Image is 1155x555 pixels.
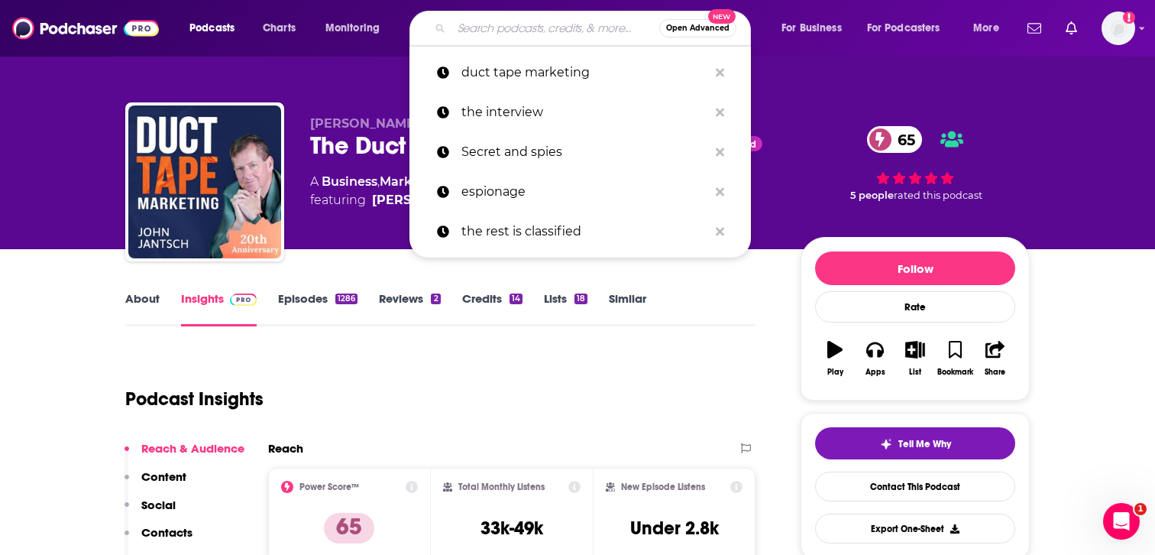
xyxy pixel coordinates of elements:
h1: Podcast Insights [125,388,264,411]
a: the rest is classified [409,212,751,252]
span: rated this podcast [894,190,982,201]
span: Logged in as lkingsley [1102,11,1135,45]
button: open menu [962,16,1018,41]
button: Bookmark [935,331,975,386]
a: Reviews2 [379,291,440,326]
img: Podchaser Pro [230,294,257,306]
div: 1286 [335,294,357,304]
a: Business [322,174,377,189]
a: the interview [409,92,751,132]
button: List [895,331,935,386]
button: Reach & Audience [125,441,244,469]
span: 1 [1134,503,1147,515]
span: , [377,174,380,189]
svg: Add a profile image [1123,11,1135,24]
div: 65 5 peoplerated this podcast [801,116,1030,211]
a: InsightsPodchaser Pro [181,291,257,326]
button: Show profile menu [1102,11,1135,45]
button: open menu [857,16,962,41]
span: 5 people [850,190,894,201]
a: Show notifications dropdown [1021,15,1047,41]
div: Play [827,368,843,377]
p: the interview [461,92,708,132]
a: John Jantsch [372,191,481,209]
div: Rate [815,291,1015,323]
h3: Under 2.8k [630,517,719,540]
p: espionage [461,172,708,212]
img: The Duct Tape Marketing Podcast [128,105,281,258]
div: A podcast [310,173,603,209]
iframe: Intercom live chat [1103,503,1140,540]
h2: Power Score™ [299,482,359,492]
button: Share [975,331,1015,386]
p: Contacts [141,525,192,540]
div: Apps [865,368,885,377]
button: Content [125,469,186,498]
h3: 33k-49k [480,517,543,540]
a: Contact This Podcast [815,472,1015,501]
span: Podcasts [189,18,235,39]
span: Open Advanced [666,24,730,32]
span: For Business [781,18,842,39]
a: Marketing [380,174,445,189]
span: For Podcasters [867,18,940,39]
p: Content [141,469,186,484]
span: Charts [263,18,296,39]
a: Secret and spies [409,132,751,172]
div: List [909,368,921,377]
span: Tell Me Why [898,438,951,450]
button: Export One-Sheet [815,514,1015,544]
button: Open AdvancedNew [659,19,736,37]
div: 14 [510,294,522,304]
img: Podchaser - Follow, Share and Rate Podcasts [12,14,159,43]
span: [PERSON_NAME] [310,116,419,131]
p: Social [141,498,176,512]
p: Secret and spies [461,132,708,172]
a: Episodes1286 [278,291,357,326]
div: Bookmark [937,368,973,377]
button: open menu [771,16,861,41]
div: 18 [574,294,587,304]
span: Monitoring [325,18,380,39]
input: Search podcasts, credits, & more... [451,16,659,41]
button: Contacts [125,525,192,553]
p: the rest is classified [461,212,708,252]
div: Share [985,368,1005,377]
button: Play [815,331,855,386]
a: Similar [609,291,646,326]
h2: Reach [268,441,303,456]
button: tell me why sparkleTell Me Why [815,427,1015,459]
h2: Total Monthly Listens [458,482,545,492]
img: User Profile [1102,11,1135,45]
p: 65 [324,513,374,544]
a: 65 [867,126,923,153]
button: Apps [855,331,895,386]
img: tell me why sparkle [880,438,892,450]
button: Social [125,498,176,526]
h2: New Episode Listens [621,482,705,492]
span: featuring [310,191,603,209]
a: Show notifications dropdown [1060,15,1083,41]
div: 2 [431,294,440,304]
a: espionage [409,172,751,212]
a: Charts [253,16,305,41]
span: More [973,18,999,39]
a: duct tape marketing [409,53,751,92]
a: Lists18 [544,291,587,326]
button: open menu [179,16,254,41]
a: About [125,291,160,326]
span: New [708,9,736,24]
button: Follow [815,252,1015,285]
a: Credits14 [462,291,522,326]
p: Reach & Audience [141,441,244,456]
div: Search podcasts, credits, & more... [424,11,765,46]
button: open menu [315,16,400,41]
p: duct tape marketing [461,53,708,92]
span: 65 [882,126,923,153]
